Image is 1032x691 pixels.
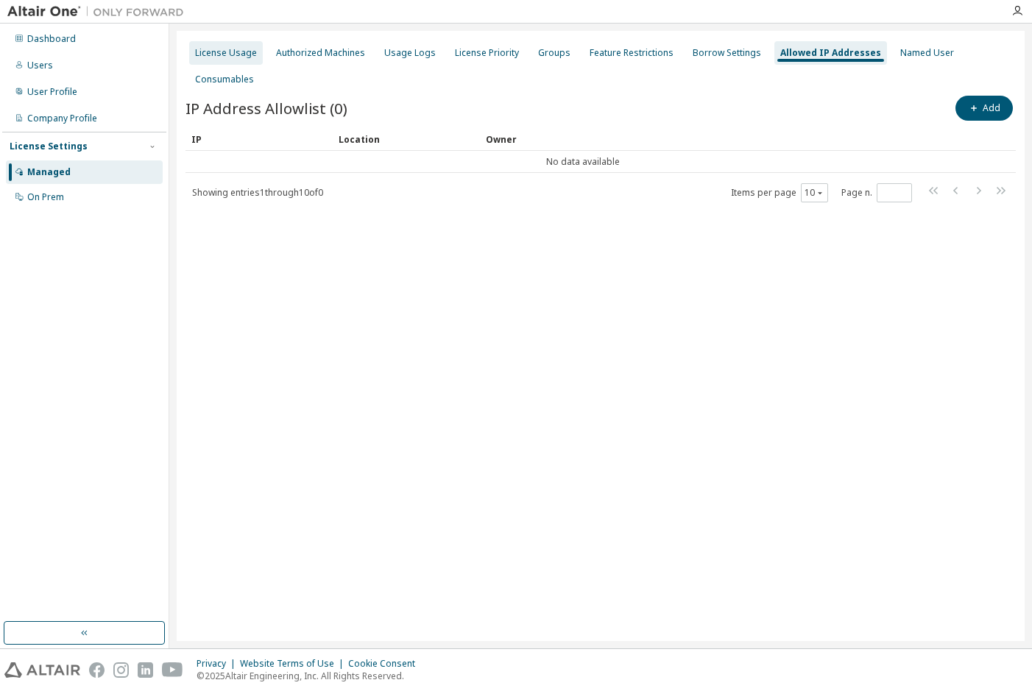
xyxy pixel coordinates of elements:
[7,4,191,19] img: Altair One
[113,662,129,678] img: instagram.svg
[185,151,980,173] td: No data available
[240,658,348,670] div: Website Terms of Use
[590,47,674,59] div: Feature Restrictions
[162,662,183,678] img: youtube.svg
[197,670,424,682] p: © 2025 Altair Engineering, Inc. All Rights Reserved.
[348,658,424,670] div: Cookie Consent
[89,662,105,678] img: facebook.svg
[195,74,254,85] div: Consumables
[197,658,240,670] div: Privacy
[4,662,80,678] img: altair_logo.svg
[693,47,761,59] div: Borrow Settings
[27,191,64,203] div: On Prem
[27,166,71,178] div: Managed
[191,127,327,151] div: IP
[276,47,365,59] div: Authorized Machines
[538,47,570,59] div: Groups
[955,96,1013,121] button: Add
[486,127,975,151] div: Owner
[731,183,828,202] span: Items per page
[455,47,519,59] div: License Priority
[900,47,954,59] div: Named User
[780,47,881,59] div: Allowed IP Addresses
[138,662,153,678] img: linkedin.svg
[841,183,912,202] span: Page n.
[185,98,347,118] span: IP Address Allowlist (0)
[805,187,824,199] button: 10
[27,60,53,71] div: Users
[27,113,97,124] div: Company Profile
[27,86,77,98] div: User Profile
[339,127,474,151] div: Location
[384,47,436,59] div: Usage Logs
[195,47,257,59] div: License Usage
[192,186,323,199] span: Showing entries 1 through 10 of 0
[10,141,88,152] div: License Settings
[27,33,76,45] div: Dashboard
